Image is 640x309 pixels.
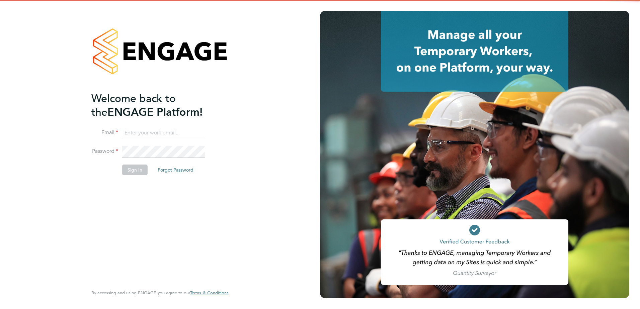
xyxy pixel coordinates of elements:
[91,290,229,296] span: By accessing and using ENGAGE you agree to our
[122,165,148,175] button: Sign In
[122,127,205,139] input: Enter your work email...
[91,92,222,119] h2: ENGAGE Platform!
[91,92,176,119] span: Welcome back to the
[190,290,229,296] span: Terms & Conditions
[91,148,118,155] label: Password
[190,290,229,296] a: Terms & Conditions
[152,165,199,175] button: Forgot Password
[91,129,118,136] label: Email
